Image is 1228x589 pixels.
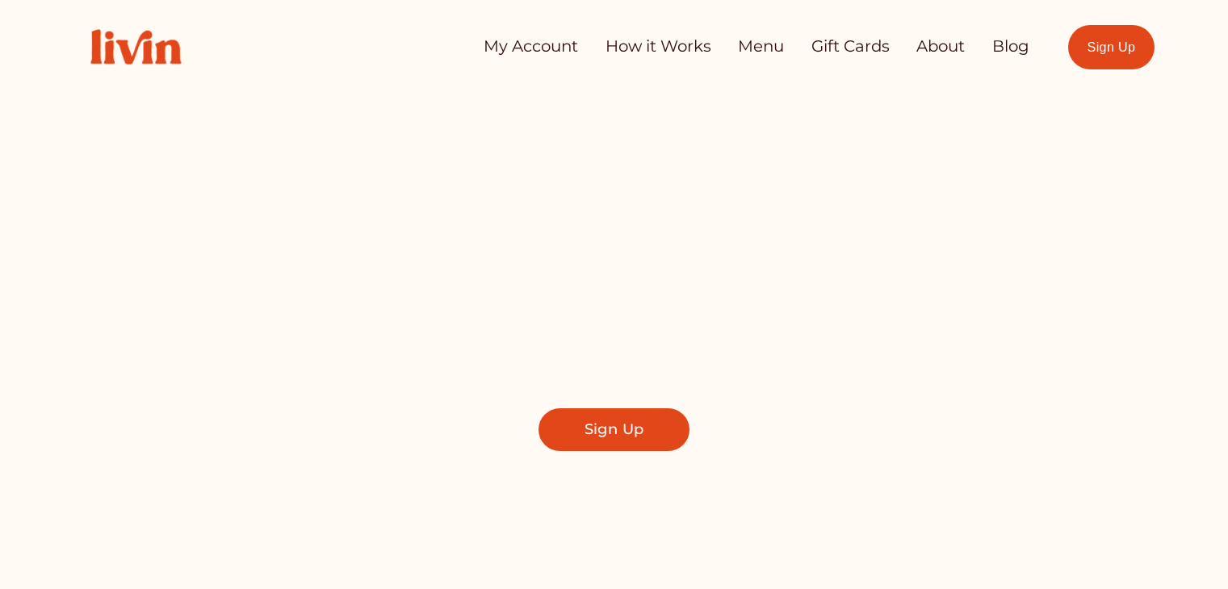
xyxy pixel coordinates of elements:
a: How it Works [606,31,711,63]
a: My Account [484,31,578,63]
a: Menu [738,31,784,63]
img: Livin [73,12,198,81]
span: Find a local chef who prepares customized, healthy meals in your kitchen [346,299,882,371]
span: Take Back Your Evenings [264,194,964,274]
a: About [916,31,965,63]
a: Blog [992,31,1029,63]
a: Sign Up [1068,25,1155,69]
a: Gift Cards [811,31,890,63]
a: Sign Up [539,408,690,452]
